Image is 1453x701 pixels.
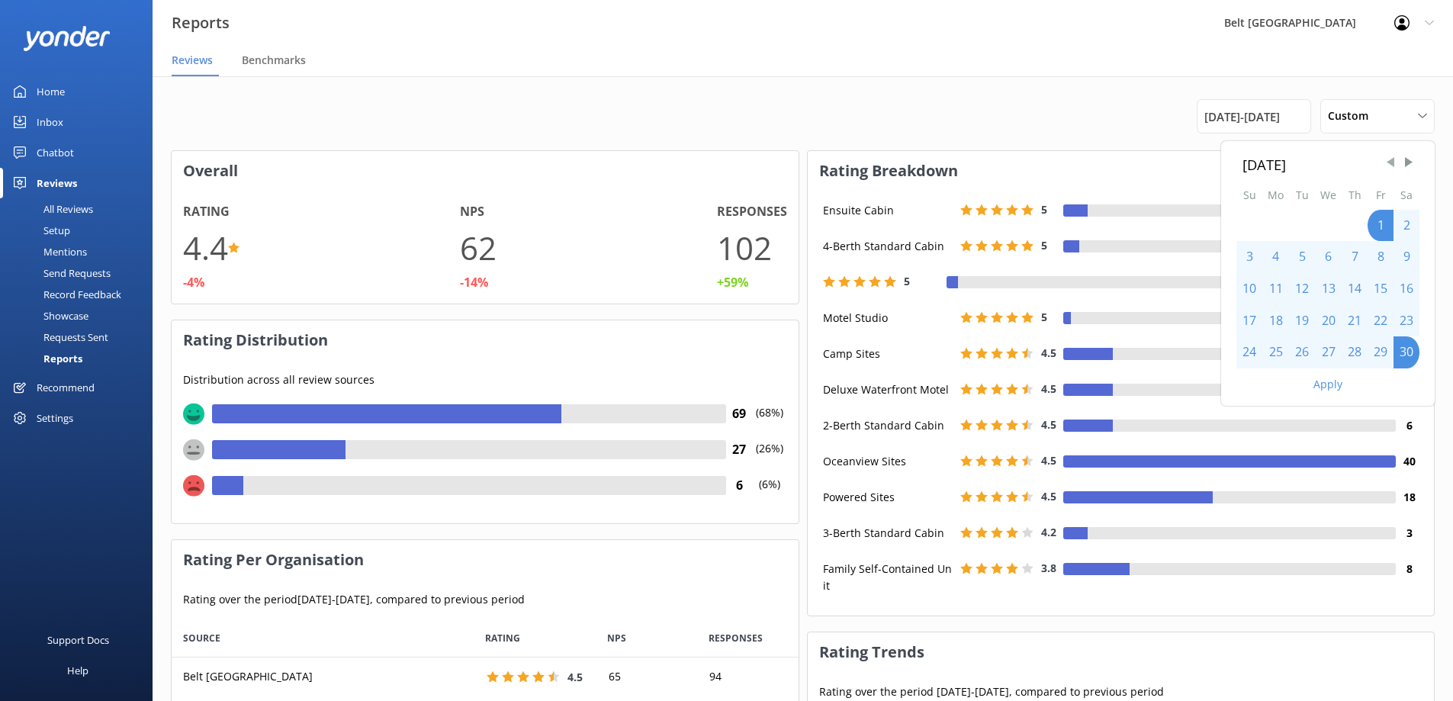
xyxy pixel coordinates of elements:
abbr: Sunday [1243,188,1256,202]
div: Sat Nov 02 2024 [1394,210,1419,242]
h4: 27 [726,440,753,460]
span: Next Month [1401,155,1416,170]
h4: 40 [1396,453,1422,470]
h4: 3 [1396,525,1422,542]
div: Fri Nov 22 2024 [1368,305,1394,337]
div: Sat Nov 09 2024 [1394,241,1419,273]
div: 94 [698,658,799,696]
div: Belt Road Seaside Holiday Park [172,658,475,696]
h4: Rating [183,202,230,222]
abbr: Monday [1268,188,1284,202]
div: Family Self-Contained Unit [819,561,956,595]
h3: Rating Breakdown [808,151,1435,191]
span: 4.5 [567,670,583,684]
div: Wed Nov 27 2024 [1315,336,1342,368]
div: Inbox [37,107,63,137]
div: Sun Nov 24 2024 [1236,336,1262,368]
div: Fri Nov 08 2024 [1368,241,1394,273]
a: Requests Sent [9,326,153,348]
span: 4.5 [1041,417,1056,432]
div: Mon Nov 25 2024 [1262,336,1289,368]
span: Reviews [172,53,213,68]
abbr: Tuesday [1296,188,1309,202]
div: Wed Nov 13 2024 [1315,273,1342,305]
div: Help [67,655,88,686]
p: (26%) [753,440,787,476]
a: All Reviews [9,198,153,220]
span: 4.5 [1041,346,1056,360]
div: Requests Sent [9,326,108,348]
span: Previous Month [1383,155,1398,170]
h3: Reports [172,11,230,35]
span: Benchmarks [242,53,306,68]
h3: Rating Trends [808,632,1435,672]
div: 65 [597,658,698,696]
h1: 102 [717,222,772,273]
p: Rating over the period [DATE] - [DATE] , compared to previous period [819,683,1423,700]
div: Chatbot [37,137,74,168]
div: Thu Nov 07 2024 [1342,241,1368,273]
span: NPS [607,631,626,645]
h4: 6 [726,476,753,496]
h4: 69 [726,404,753,424]
div: Tue Nov 19 2024 [1289,305,1315,337]
div: Tue Nov 26 2024 [1289,336,1315,368]
span: RESPONSES [709,631,763,645]
a: Mentions [9,241,153,262]
div: Fri Nov 29 2024 [1368,336,1394,368]
div: Thu Nov 28 2024 [1342,336,1368,368]
div: 2-Berth Standard Cabin [819,417,956,434]
p: Rating over the period [DATE] - [DATE] , compared to previous period [183,591,787,608]
div: Deluxe Waterfront Motel [819,381,956,398]
div: Support Docs [47,625,109,655]
h4: Responses [717,202,787,222]
div: Thu Nov 21 2024 [1342,305,1368,337]
span: 4.5 [1041,489,1056,503]
abbr: Friday [1376,188,1386,202]
div: Send Requests [9,262,111,284]
div: All Reviews [9,198,93,220]
abbr: Wednesday [1320,188,1336,202]
div: Sun Nov 17 2024 [1236,305,1262,337]
div: Fri Nov 15 2024 [1368,273,1394,305]
div: Tue Nov 05 2024 [1289,241,1315,273]
h3: Rating Per Organisation [172,540,799,580]
div: grid [172,658,799,696]
span: 5 [904,274,910,288]
h4: 8 [1396,561,1422,577]
div: Mentions [9,241,87,262]
button: Apply [1313,379,1342,390]
div: Mon Nov 18 2024 [1262,305,1289,337]
p: Distribution across all review sources [183,371,787,388]
div: +59% [717,273,748,293]
div: Sat Nov 30 2024 [1394,336,1419,368]
div: [DATE] [1242,153,1413,175]
div: -4% [183,273,204,293]
span: [DATE] - [DATE] [1204,108,1280,126]
div: Thu Nov 14 2024 [1342,273,1368,305]
p: (68%) [753,404,787,440]
a: Record Feedback [9,284,153,305]
h1: 4.4 [183,222,228,273]
div: Reviews [37,168,77,198]
div: Record Feedback [9,284,121,305]
img: yonder-white-logo.png [23,26,111,51]
div: Reports [9,348,82,369]
span: RATING [485,631,520,645]
div: Recommend [37,372,95,403]
a: Send Requests [9,262,153,284]
span: 5 [1041,202,1047,217]
h4: 6 [1396,417,1422,434]
span: 3.8 [1041,561,1056,575]
span: 5 [1041,238,1047,252]
span: 4.5 [1041,453,1056,468]
div: Tue Nov 12 2024 [1289,273,1315,305]
a: Showcase [9,305,153,326]
div: Setup [9,220,70,241]
abbr: Thursday [1349,188,1361,202]
div: Sat Nov 16 2024 [1394,273,1419,305]
div: Ensuite Cabin [819,202,956,219]
div: Mon Nov 11 2024 [1262,273,1289,305]
div: Powered Sites [819,489,956,506]
h4: 18 [1396,489,1422,506]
